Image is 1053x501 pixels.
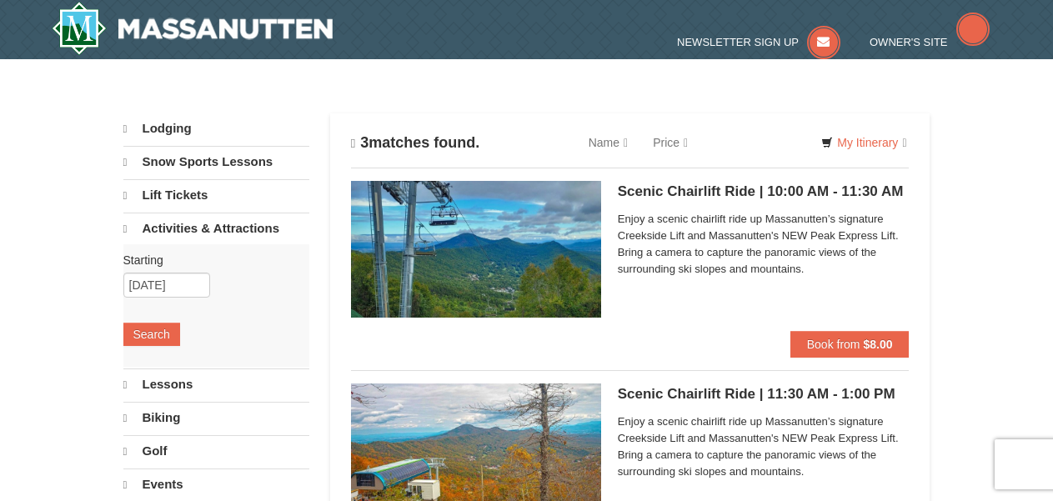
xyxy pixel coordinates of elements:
[123,213,309,244] a: Activities & Attractions
[351,181,601,318] img: 24896431-1-a2e2611b.jpg
[123,468,309,500] a: Events
[677,36,840,48] a: Newsletter Sign Up
[123,146,309,178] a: Snow Sports Lessons
[790,331,910,358] button: Book from $8.00
[677,36,799,48] span: Newsletter Sign Up
[618,211,910,278] span: Enjoy a scenic chairlift ride up Massanutten’s signature Creekside Lift and Massanutten's NEW Pea...
[123,113,309,144] a: Lodging
[123,323,180,346] button: Search
[123,402,309,433] a: Biking
[640,126,700,159] a: Price
[810,130,917,155] a: My Itinerary
[576,126,640,159] a: Name
[123,179,309,211] a: Lift Tickets
[52,2,333,55] img: Massanutten Resort Logo
[618,386,910,403] h5: Scenic Chairlift Ride | 11:30 AM - 1:00 PM
[863,338,892,351] strong: $8.00
[52,2,333,55] a: Massanutten Resort
[618,413,910,480] span: Enjoy a scenic chairlift ride up Massanutten’s signature Creekside Lift and Massanutten's NEW Pea...
[870,36,990,48] a: Owner's Site
[123,435,309,467] a: Golf
[807,338,860,351] span: Book from
[123,368,309,400] a: Lessons
[870,36,948,48] span: Owner's Site
[123,252,297,268] label: Starting
[618,183,910,200] h5: Scenic Chairlift Ride | 10:00 AM - 11:30 AM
